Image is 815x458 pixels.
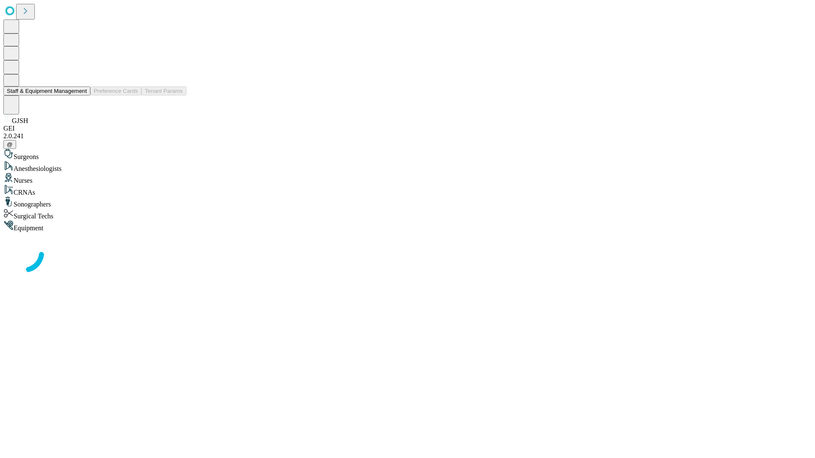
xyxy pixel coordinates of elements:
[12,117,28,124] span: GJSH
[3,220,812,232] div: Equipment
[90,87,141,95] button: Preference Cards
[3,184,812,196] div: CRNAs
[3,125,812,132] div: GEI
[3,132,812,140] div: 2.0.241
[3,161,812,173] div: Anesthesiologists
[3,196,812,208] div: Sonographers
[3,149,812,161] div: Surgeons
[3,87,90,95] button: Staff & Equipment Management
[3,208,812,220] div: Surgical Techs
[141,87,186,95] button: Tenant Params
[3,173,812,184] div: Nurses
[3,140,16,149] button: @
[7,141,13,148] span: @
